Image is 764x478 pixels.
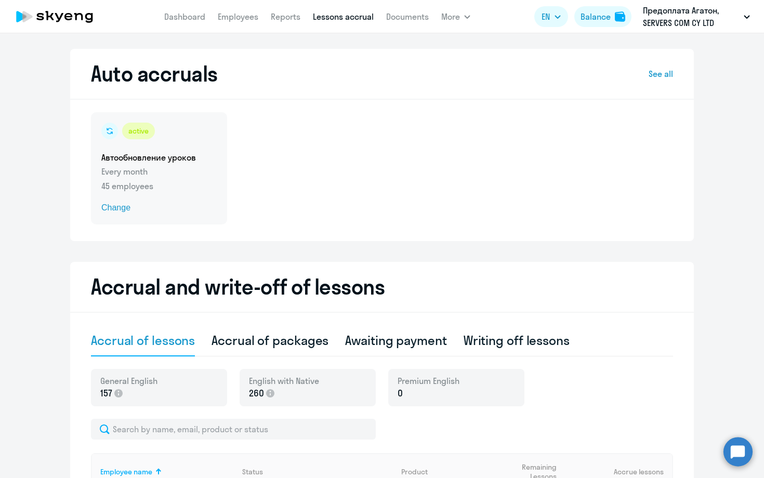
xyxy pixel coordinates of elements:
span: Change [101,202,217,214]
span: More [441,10,460,23]
button: EN [534,6,568,27]
button: Balancebalance [574,6,631,27]
div: Product [401,467,494,476]
p: Предоплата Агатон, SERVERS COM CY LTD [643,4,740,29]
span: 157 [100,387,112,400]
div: Product [401,467,428,476]
div: Accrual of lessons [91,332,195,349]
span: English with Native [249,375,319,387]
a: Dashboard [164,11,205,22]
a: Documents [386,11,429,22]
img: balance [615,11,625,22]
div: Employee name [100,467,234,476]
div: Status [242,467,393,476]
div: active [122,123,155,139]
span: General English [100,375,157,387]
span: Premium English [398,375,459,387]
div: Writing off lessons [464,332,570,349]
div: Accrual of packages [212,332,328,349]
a: Employees [218,11,258,22]
span: EN [542,10,550,23]
div: Awaiting payment [345,332,446,349]
h2: Auto accruals [91,61,218,86]
span: 260 [249,387,264,400]
a: Lessons accrual [313,11,374,22]
h2: Accrual and write-off of lessons [91,274,673,299]
span: 0 [398,387,403,400]
input: Search by name, email, product or status [91,419,376,440]
div: Status [242,467,263,476]
div: Employee name [100,467,152,476]
a: See all [649,68,673,80]
p: 45 employees [101,180,217,192]
button: Предоплата Агатон, SERVERS COM CY LTD [638,4,755,29]
p: Every month [101,165,217,178]
button: More [441,6,470,27]
a: Reports [271,11,300,22]
div: Balance [581,10,611,23]
h5: Автообновление уроков [101,152,217,163]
